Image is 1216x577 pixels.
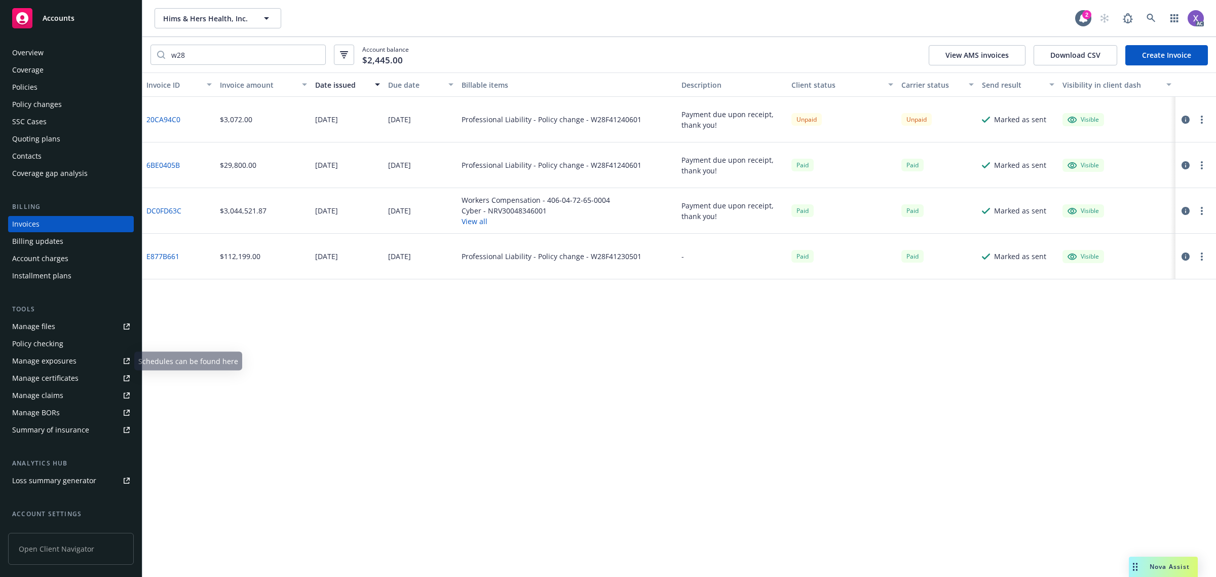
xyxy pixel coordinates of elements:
[462,80,673,90] div: Billable items
[1082,10,1091,19] div: 2
[8,79,134,95] a: Policies
[315,114,338,125] div: [DATE]
[458,73,677,97] button: Billable items
[315,251,338,262] div: [DATE]
[12,422,89,438] div: Summary of insurance
[12,387,63,404] div: Manage claims
[12,353,77,369] div: Manage exposures
[1068,115,1099,124] div: Visible
[681,200,783,222] div: Payment due upon receipt, thank you!
[1129,557,1198,577] button: Nova Assist
[220,160,256,170] div: $29,800.00
[1164,8,1185,28] a: Switch app
[12,523,56,539] div: Service team
[8,268,134,284] a: Installment plans
[978,73,1058,97] button: Send result
[8,148,134,164] a: Contacts
[901,159,924,171] div: Paid
[12,318,55,335] div: Manage files
[388,251,411,262] div: [DATE]
[12,131,60,147] div: Quoting plans
[929,45,1025,65] button: View AMS invoices
[1034,45,1117,65] button: Download CSV
[142,73,216,97] button: Invoice ID
[12,62,44,78] div: Coverage
[901,80,963,90] div: Carrier status
[12,45,44,61] div: Overview
[681,251,684,262] div: -
[12,148,42,164] div: Contacts
[220,205,267,216] div: $3,044,521.87
[681,155,783,176] div: Payment due upon receipt, thank you!
[791,159,814,171] div: Paid
[12,233,63,249] div: Billing updates
[362,54,403,67] span: $2,445.00
[901,113,932,126] div: Unpaid
[157,51,165,59] svg: Search
[388,205,411,216] div: [DATE]
[388,114,411,125] div: [DATE]
[462,195,610,205] div: Workers Compensation - 406-04-72-65-0004
[1094,8,1115,28] a: Start snowing
[8,387,134,404] a: Manage claims
[8,473,134,489] a: Loss summary generator
[155,8,281,28] button: Hims & Hers Health, Inc.
[8,523,134,539] a: Service team
[8,62,134,78] a: Coverage
[8,318,134,335] a: Manage files
[1129,557,1142,577] div: Drag to move
[12,370,79,386] div: Manage certificates
[8,370,134,386] a: Manage certificates
[146,160,180,170] a: 6BE0405B
[982,80,1043,90] div: Send result
[791,204,814,217] span: Paid
[462,216,610,227] button: View all
[12,96,62,113] div: Policy changes
[146,114,180,125] a: 20CA94C0
[220,114,252,125] div: $3,072.00
[677,73,787,97] button: Description
[216,73,311,97] button: Invoice amount
[901,250,924,263] div: Paid
[12,165,88,182] div: Coverage gap analysis
[1068,206,1099,215] div: Visible
[43,14,74,22] span: Accounts
[12,79,37,95] div: Policies
[384,73,458,97] button: Due date
[388,80,442,90] div: Due date
[901,204,924,217] div: Paid
[8,304,134,314] div: Tools
[791,250,814,263] span: Paid
[12,405,60,421] div: Manage BORs
[1125,45,1208,65] a: Create Invoice
[8,353,134,369] a: Manage exposures
[1068,161,1099,170] div: Visible
[462,114,641,125] div: Professional Liability - Policy change - W28F41240601
[8,165,134,182] a: Coverage gap analysis
[146,80,201,90] div: Invoice ID
[8,96,134,113] a: Policy changes
[8,114,134,130] a: SSC Cases
[311,73,385,97] button: Date issued
[8,131,134,147] a: Quoting plans
[8,202,134,212] div: Billing
[1058,73,1175,97] button: Visibility in client dash
[362,45,409,64] span: Account balance
[12,336,63,352] div: Policy checking
[791,113,822,126] div: Unpaid
[681,109,783,130] div: Payment due upon receipt, thank you!
[315,160,338,170] div: [DATE]
[8,422,134,438] a: Summary of insurance
[12,473,96,489] div: Loss summary generator
[1150,562,1190,571] span: Nova Assist
[315,80,369,90] div: Date issued
[8,533,134,565] span: Open Client Navigator
[146,251,179,262] a: E877B661
[994,205,1046,216] div: Marked as sent
[1062,80,1160,90] div: Visibility in client dash
[8,509,134,519] div: Account settings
